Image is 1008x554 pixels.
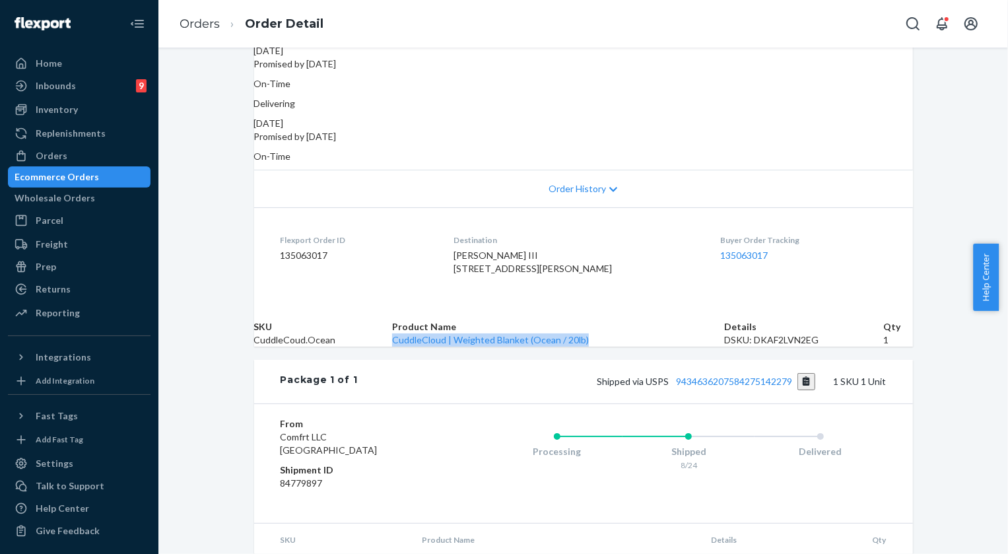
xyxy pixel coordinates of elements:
div: Processing [491,445,623,458]
div: Inbounds [36,79,76,92]
dd: 84779897 [281,477,438,490]
img: Flexport logo [15,17,71,30]
p: Promised by [DATE] [254,130,913,143]
div: Returns [36,283,71,296]
a: Wholesale Orders [8,188,151,209]
div: Add Integration [36,375,94,386]
dt: From [281,417,438,431]
div: [DATE] [254,117,913,130]
a: Freight [8,234,151,255]
dt: Shipment ID [281,464,438,477]
div: Fast Tags [36,409,78,423]
p: On-Time [254,77,913,90]
p: On-Time [254,150,913,163]
th: Details [724,320,883,333]
a: Ecommerce Orders [8,166,151,188]
div: Add Fast Tag [36,434,83,445]
div: Parcel [36,214,63,227]
div: Replenishments [36,127,106,140]
th: Product Name [392,320,724,333]
button: Open notifications [929,11,955,37]
span: Order History [549,182,606,195]
button: Integrations [8,347,151,368]
div: Prep [36,260,56,273]
div: 9 [136,79,147,92]
a: CuddleCloud | Weighted Blanket (Ocean / 20lb) [392,334,589,345]
button: Fast Tags [8,405,151,427]
a: Settings [8,453,151,474]
span: Comfrt LLC [GEOGRAPHIC_DATA] [281,431,378,456]
div: 8/24 [622,460,755,471]
a: Talk to Support [8,475,151,497]
div: Give Feedback [36,524,100,537]
a: Add Integration [8,373,151,389]
a: Reporting [8,302,151,324]
a: Parcel [8,210,151,231]
button: Open account menu [958,11,984,37]
a: Inbounds9 [8,75,151,96]
div: [DATE] [254,44,913,57]
div: Shipped [622,445,755,458]
a: Returns [8,279,151,300]
div: DSKU: DKAF2LVN2EG [724,333,883,347]
button: Give Feedback [8,520,151,541]
button: Close Navigation [124,11,151,37]
span: Shipped via USPS [597,376,815,387]
a: Help Center [8,498,151,519]
th: SKU [254,320,392,333]
a: Inventory [8,99,151,120]
dt: Destination [454,234,699,246]
dt: Buyer Order Tracking [720,234,887,246]
a: Replenishments [8,123,151,144]
a: Add Fast Tag [8,432,151,448]
th: Qty [884,320,913,333]
p: Promised by [DATE] [254,57,913,71]
div: Reporting [36,306,80,320]
div: Help Center [36,502,89,515]
a: Prep [8,256,151,277]
a: Home [8,53,151,74]
div: Orders [36,149,67,162]
p: Delivering [254,97,913,110]
a: Order Detail [245,17,323,31]
span: [PERSON_NAME] III [STREET_ADDRESS][PERSON_NAME] [454,250,612,274]
button: Open Search Box [900,11,926,37]
div: Home [36,57,62,70]
a: Orders [180,17,220,31]
div: Package 1 of 1 [281,373,358,390]
div: Wholesale Orders [15,191,95,205]
div: Inventory [36,103,78,116]
a: Orders [8,145,151,166]
a: 135063017 [720,250,768,261]
button: Copy tracking number [797,373,815,390]
dt: Flexport Order ID [281,234,433,246]
div: Integrations [36,351,91,364]
div: 1 SKU 1 Unit [357,373,886,390]
button: Help Center [973,244,999,311]
div: Delivered [755,445,887,458]
a: 9434636207584275142279 [676,376,792,387]
div: Talk to Support [36,479,104,493]
dd: 135063017 [281,249,433,262]
div: Ecommerce Orders [15,170,99,184]
td: 1 [884,333,913,347]
div: Settings [36,457,73,470]
td: CuddleCoud.Ocean [254,333,392,347]
ol: breadcrumbs [169,5,334,44]
div: Freight [36,238,68,251]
